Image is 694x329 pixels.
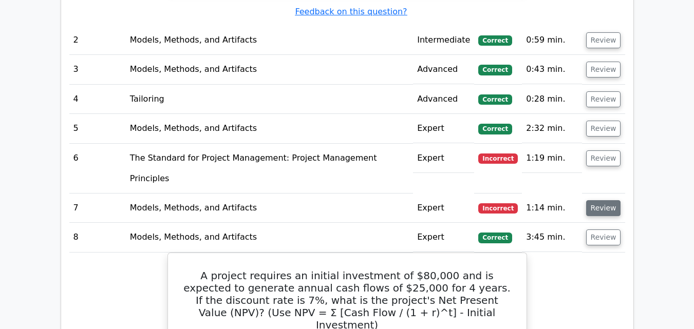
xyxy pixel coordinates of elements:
button: Review [586,200,621,216]
td: Expert [413,144,474,173]
td: 2 [69,26,126,55]
button: Review [586,62,621,78]
button: Review [586,32,621,48]
td: Expert [413,223,474,252]
span: Incorrect [478,153,518,164]
td: 3 [69,55,126,84]
td: 3:45 min. [522,223,582,252]
span: Incorrect [478,203,518,214]
td: Models, Methods, and Artifacts [126,55,413,84]
button: Review [586,91,621,107]
td: Advanced [413,55,474,84]
td: Tailoring [126,85,413,114]
td: Advanced [413,85,474,114]
td: Intermediate [413,26,474,55]
td: Models, Methods, and Artifacts [126,26,413,55]
td: Models, Methods, and Artifacts [126,114,413,143]
td: 0:59 min. [522,26,582,55]
td: 5 [69,114,126,143]
td: Expert [413,193,474,223]
button: Review [586,150,621,166]
td: 7 [69,193,126,223]
td: Models, Methods, and Artifacts [126,193,413,223]
td: 2:32 min. [522,114,582,143]
span: Correct [478,65,512,75]
span: Correct [478,124,512,134]
td: 0:43 min. [522,55,582,84]
td: The Standard for Project Management: Project Management Principles [126,144,413,193]
td: 6 [69,144,126,193]
button: Review [586,121,621,137]
span: Correct [478,233,512,243]
td: Models, Methods, and Artifacts [126,223,413,252]
a: Feedback on this question? [295,7,407,16]
td: 1:19 min. [522,144,582,173]
td: 1:14 min. [522,193,582,223]
td: 0:28 min. [522,85,582,114]
td: 8 [69,223,126,252]
span: Correct [478,94,512,105]
td: 4 [69,85,126,114]
td: Expert [413,114,474,143]
span: Correct [478,35,512,46]
button: Review [586,229,621,245]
